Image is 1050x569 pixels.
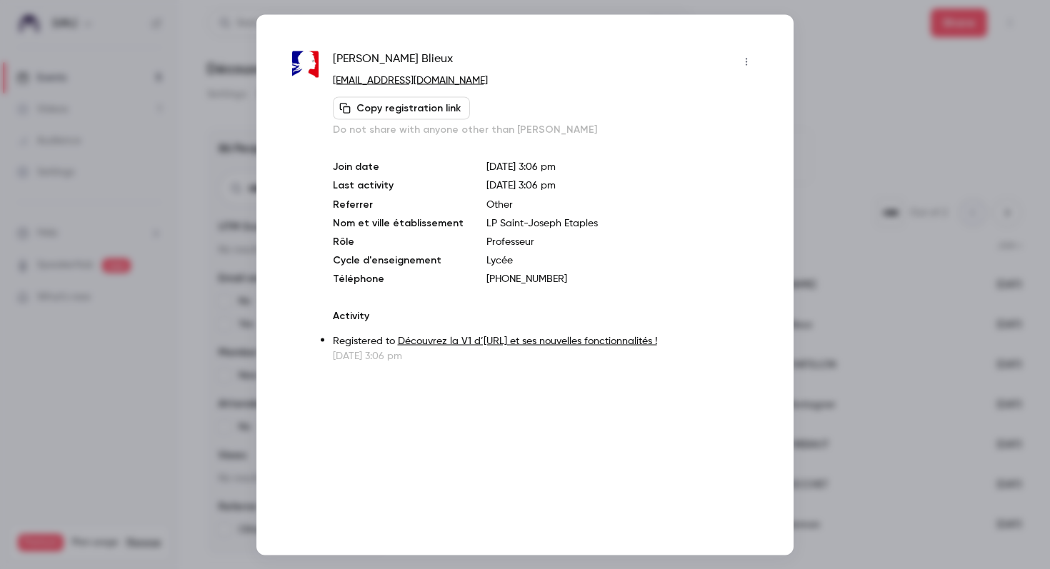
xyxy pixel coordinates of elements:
a: [EMAIL_ADDRESS][DOMAIN_NAME] [333,75,488,85]
span: [PERSON_NAME] Blieux [333,50,453,73]
p: Téléphone [333,271,464,286]
p: [DATE] 3:06 pm [333,348,758,363]
p: Lycée [486,253,758,267]
p: Do not share with anyone other than [PERSON_NAME] [333,122,758,136]
p: Activity [333,308,758,323]
span: [DATE] 3:06 pm [486,180,556,190]
button: Copy registration link [333,96,470,119]
p: Last activity [333,178,464,193]
p: Other [486,197,758,211]
p: [DATE] 3:06 pm [486,159,758,173]
p: Nom et ville établissement [333,216,464,230]
p: [PHONE_NUMBER] [486,271,758,286]
p: Registered to [333,333,758,348]
p: Cycle d'enseignement [333,253,464,267]
a: Découvrez la V1 d’[URL] et ses nouvelles fonctionnalités ! [398,336,657,346]
p: LP Saint-Joseph Etaples [486,216,758,230]
p: Professeur [486,234,758,248]
p: Referrer [333,197,464,211]
p: Rôle [333,234,464,248]
img: ac-lille.fr [292,51,319,78]
p: Join date [333,159,464,173]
